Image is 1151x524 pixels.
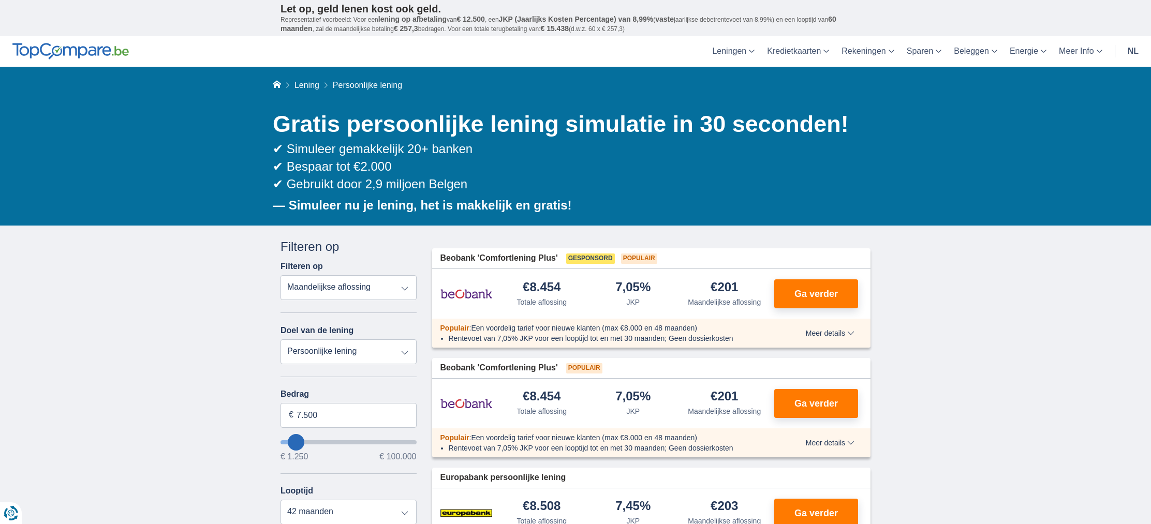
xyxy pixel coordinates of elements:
span: Persoonlijke lening [333,81,402,89]
div: €201 [711,390,738,404]
input: wantToBorrow [281,440,417,444]
span: € 12.500 [456,15,485,23]
div: €8.454 [523,281,560,295]
span: Populair [440,324,469,332]
span: € 257,3 [394,24,418,33]
div: JKP [626,406,640,416]
div: Totale aflossing [517,297,567,307]
span: Meer details [806,439,854,446]
span: € 1.250 [281,453,308,461]
span: Populair [566,363,602,373]
label: Doel van de lening [281,326,353,335]
a: Rekeningen [835,36,900,67]
span: Ga verder [794,289,838,298]
span: vaste [655,15,674,23]
span: € [289,409,293,421]
span: Meer details [806,330,854,337]
a: Meer Info [1053,36,1109,67]
a: Sparen [901,36,948,67]
b: — Simuleer nu je lening, het is makkelijk en gratis! [273,198,572,212]
img: TopCompare [12,43,129,59]
div: 7,05% [615,281,651,295]
span: Een voordelig tarief voor nieuwe klanten (max €8.000 en 48 maanden) [471,433,697,442]
a: nl [1122,36,1145,67]
div: €203 [711,500,738,514]
a: Lening [294,81,319,89]
span: JKP (Jaarlijks Kosten Percentage) van 8,99% [499,15,654,23]
span: € 100.000 [379,453,416,461]
a: Home [273,81,281,89]
p: Let op, geld lenen kost ook geld. [281,3,870,15]
button: Meer details [798,329,862,337]
span: Europabank persoonlijke lening [440,472,566,484]
label: Looptijd [281,486,313,496]
div: €8.508 [523,500,560,514]
img: product.pl.alt Beobank [440,391,492,416]
span: Populair [440,433,469,442]
button: Meer details [798,439,862,447]
span: lening op afbetaling [378,15,447,23]
span: Beobank 'Comfortlening Plus' [440,252,558,264]
div: Totale aflossing [517,406,567,416]
li: Rentevoet van 7,05% JKP voor een looptijd tot en met 30 maanden; Geen dossierkosten [449,333,768,343]
img: product.pl.alt Beobank [440,281,492,307]
li: Rentevoet van 7,05% JKP voor een looptijd tot en met 30 maanden; Geen dossierkosten [449,443,768,453]
p: Representatief voorbeeld: Voor een van , een ( jaarlijkse debetrentevoet van 8,99%) en een loopti... [281,15,870,34]
label: Bedrag [281,390,417,399]
span: € 15.438 [540,24,569,33]
span: Gesponsord [566,253,615,264]
label: Filteren op [281,262,323,271]
button: Ga verder [774,279,858,308]
span: Populair [621,253,657,264]
span: Beobank 'Comfortlening Plus' [440,362,558,374]
a: Leningen [706,36,761,67]
div: €8.454 [523,390,560,404]
div: €201 [711,281,738,295]
div: Filteren op [281,238,417,256]
a: Energie [1004,36,1053,67]
div: 7,05% [615,390,651,404]
span: Ga verder [794,399,838,408]
a: Kredietkaarten [761,36,835,67]
button: Ga verder [774,389,858,418]
div: : [432,432,776,443]
div: : [432,323,776,333]
div: Maandelijkse aflossing [688,406,761,416]
div: 7,45% [615,500,651,514]
span: Een voordelig tarief voor nieuwe klanten (max €8.000 en 48 maanden) [471,324,697,332]
div: JKP [626,297,640,307]
span: Ga verder [794,508,838,518]
div: ✔ Simuleer gemakkelijk 20+ banken ✔ Bespaar tot €2.000 ✔ Gebruikt door 2,9 miljoen Belgen [273,140,870,193]
a: Beleggen [948,36,1004,67]
span: 60 maanden [281,15,836,33]
div: Maandelijkse aflossing [688,297,761,307]
h1: Gratis persoonlijke lening simulatie in 30 seconden! [273,108,870,140]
